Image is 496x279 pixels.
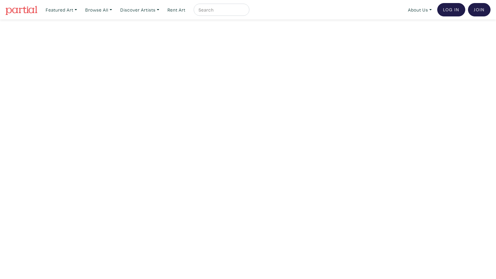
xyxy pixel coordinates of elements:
a: Rent Art [165,4,188,16]
a: Join [468,3,491,16]
input: Search [198,6,244,14]
a: Browse All [83,4,115,16]
a: Featured Art [43,4,80,16]
a: Log In [437,3,465,16]
a: Discover Artists [118,4,162,16]
a: About Us [405,4,434,16]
